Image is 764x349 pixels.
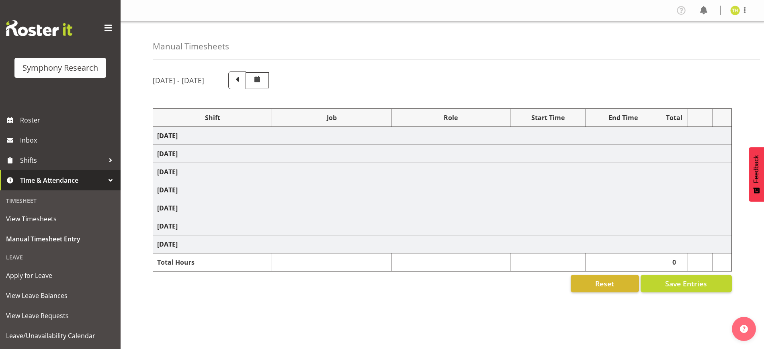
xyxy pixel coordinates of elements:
span: View Leave Requests [6,310,115,322]
div: End Time [590,113,657,122]
td: [DATE] [153,163,732,181]
td: [DATE] [153,199,732,217]
span: View Timesheets [6,213,115,225]
span: Reset [595,278,614,289]
button: Feedback - Show survey [749,147,764,202]
span: Roster [20,114,117,126]
td: [DATE] [153,127,732,145]
td: [DATE] [153,181,732,199]
span: Shifts [20,154,104,166]
div: Role [395,113,506,122]
h5: [DATE] - [DATE] [153,76,204,85]
span: Manual Timesheet Entry [6,233,115,245]
a: Manual Timesheet Entry [2,229,119,249]
a: View Leave Balances [2,286,119,306]
img: tristan-healley11868.jpg [730,6,740,15]
img: help-xxl-2.png [740,325,748,333]
td: [DATE] [153,145,732,163]
div: Shift [157,113,268,122]
a: View Timesheets [2,209,119,229]
a: Leave/Unavailability Calendar [2,326,119,346]
span: Time & Attendance [20,174,104,186]
span: Leave/Unavailability Calendar [6,330,115,342]
span: View Leave Balances [6,290,115,302]
span: Inbox [20,134,117,146]
td: [DATE] [153,217,732,235]
td: Total Hours [153,253,272,271]
a: View Leave Requests [2,306,119,326]
div: Total [665,113,684,122]
td: [DATE] [153,235,732,253]
span: Feedback [753,155,760,183]
span: Apply for Leave [6,269,115,282]
td: 0 [661,253,688,271]
div: Leave [2,249,119,265]
div: Job [276,113,387,122]
div: Timesheet [2,192,119,209]
a: Apply for Leave [2,265,119,286]
span: Save Entries [665,278,707,289]
h4: Manual Timesheets [153,42,229,51]
div: Symphony Research [23,62,98,74]
button: Save Entries [641,275,732,292]
div: Start Time [514,113,581,122]
button: Reset [571,275,639,292]
img: Rosterit website logo [6,20,72,36]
